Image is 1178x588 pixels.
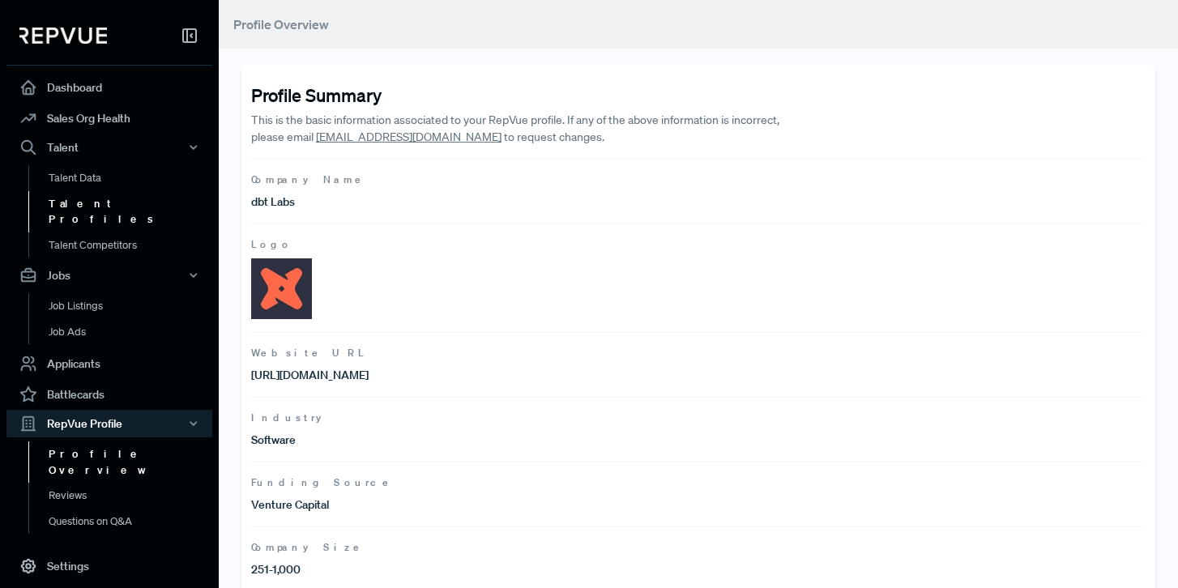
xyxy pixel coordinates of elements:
a: Questions on Q&A [28,509,234,535]
p: dbt Labs [251,194,698,211]
p: 251-1,000 [251,561,698,578]
p: [URL][DOMAIN_NAME] [251,367,698,384]
span: Website URL [251,346,1146,360]
a: Dashboard [6,72,212,103]
img: RepVue [19,28,107,44]
p: This is the basic information associated to your RepVue profile. If any of the above information ... [251,112,787,146]
a: Settings [6,551,212,582]
a: [EMAIL_ADDRESS][DOMAIN_NAME] [316,130,502,144]
span: Industry [251,411,1146,425]
a: Talent Competitors [28,232,234,258]
a: Sales Org Health [6,103,212,134]
button: Talent [6,134,212,161]
a: Applicants [6,348,212,379]
a: Battlecards [6,379,212,410]
img: Logo [251,258,312,319]
a: Job Ads [28,319,234,345]
a: Talent Profiles [28,191,234,232]
span: Profile Overview [233,16,329,32]
span: Company Size [251,540,1146,555]
a: Job Listings [28,293,234,319]
button: RepVue Profile [6,410,212,437]
a: Talent Data [28,165,234,191]
span: Company Name [251,173,1146,187]
a: Reviews [28,483,234,509]
span: Logo [251,237,1146,252]
p: Venture Capital [251,496,698,513]
button: Jobs [6,262,212,289]
p: Software [251,432,698,449]
h4: Profile Summary [251,84,1146,105]
span: Funding Source [251,475,1146,490]
a: Profile Overview [28,441,234,483]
